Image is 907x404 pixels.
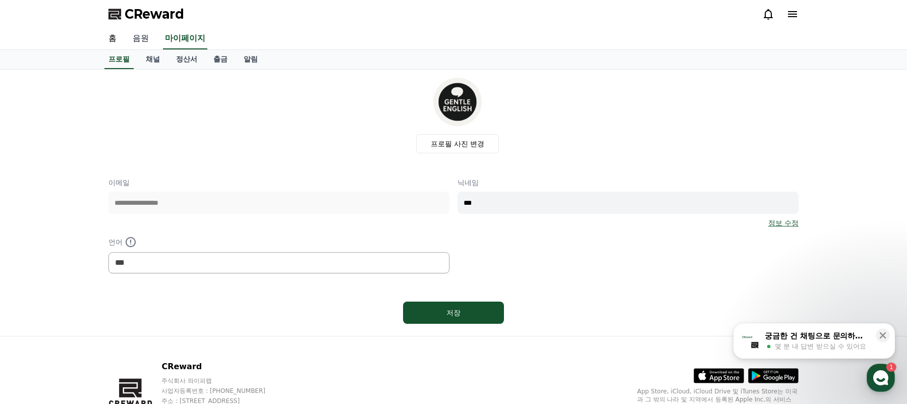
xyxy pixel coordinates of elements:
a: 마이페이지 [163,28,207,49]
p: 사업자등록번호 : [PHONE_NUMBER] [161,387,285,395]
img: profile_image [433,78,482,126]
span: CReward [125,6,184,22]
p: 주식회사 와이피랩 [161,377,285,385]
a: 설정 [130,320,194,345]
p: CReward [161,361,285,373]
label: 프로필 사진 변경 [416,134,499,153]
a: 출금 [205,50,236,69]
p: 닉네임 [458,178,799,188]
a: 홈 [3,320,67,345]
p: 언어 [108,236,449,248]
a: 1대화 [67,320,130,345]
a: 프로필 [104,50,134,69]
span: 1 [102,319,106,327]
p: 이메일 [108,178,449,188]
a: 정보 수정 [768,218,799,228]
div: 저장 [423,308,484,318]
span: 설정 [156,335,168,343]
a: 음원 [125,28,157,49]
a: CReward [108,6,184,22]
span: 대화 [92,335,104,343]
span: 홈 [32,335,38,343]
a: 홈 [100,28,125,49]
button: 저장 [403,302,504,324]
a: 정산서 [168,50,205,69]
a: 알림 [236,50,266,69]
a: 채널 [138,50,168,69]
